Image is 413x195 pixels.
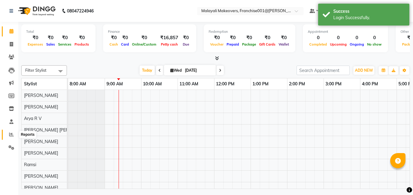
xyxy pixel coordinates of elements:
[353,66,374,75] button: ADD NEW
[130,42,158,46] span: Online/Custom
[24,162,36,167] span: Ramsi
[277,42,290,46] span: Wallet
[181,42,191,46] span: Due
[26,29,91,34] div: Total
[209,34,225,41] div: ₹0
[348,42,366,46] span: Ongoing
[108,34,120,41] div: ₹0
[328,42,348,46] span: Upcoming
[120,34,130,41] div: ₹0
[178,80,200,88] a: 11:00 AM
[169,68,183,73] span: Wed
[24,127,93,133] span: [PERSON_NAME] [PERSON_NAME]
[120,42,130,46] span: Card
[366,34,383,41] div: 0
[67,2,94,19] b: 08047224946
[19,131,36,138] div: Reports
[287,80,307,88] a: 2:00 PM
[251,80,270,88] a: 1:00 PM
[24,139,58,144] span: [PERSON_NAME]
[214,80,236,88] a: 12:00 PM
[25,68,47,73] span: Filter Stylist
[105,80,124,88] a: 9:00 AM
[360,80,380,88] a: 4:00 PM
[26,42,45,46] span: Expenses
[308,34,328,41] div: 0
[73,34,91,41] div: ₹0
[333,15,405,21] div: Login Successfully.
[24,150,58,156] span: [PERSON_NAME]
[108,42,120,46] span: Cash
[24,81,37,87] span: Stylist
[57,42,73,46] span: Services
[297,66,350,75] input: Search Appointment
[258,34,277,41] div: ₹0
[355,68,373,73] span: ADD NEW
[181,34,191,41] div: ₹0
[57,34,73,41] div: ₹0
[140,66,155,75] span: Today
[24,93,58,98] span: [PERSON_NAME]
[241,42,258,46] span: Package
[73,42,91,46] span: Products
[308,29,383,34] div: Appointment
[130,34,158,41] div: ₹0
[277,34,290,41] div: ₹0
[366,42,383,46] span: No show
[24,104,58,110] span: [PERSON_NAME]
[159,42,179,46] span: Petty cash
[225,34,241,41] div: ₹0
[24,116,42,121] span: Arya R V
[225,42,241,46] span: Prepaid
[209,42,225,46] span: Voucher
[108,29,191,34] div: Finance
[26,34,45,41] div: ₹0
[333,8,405,15] div: Success
[183,66,213,75] input: 2025-09-03
[141,80,163,88] a: 10:00 AM
[348,34,366,41] div: 0
[258,42,277,46] span: Gift Cards
[328,34,348,41] div: 0
[24,185,58,190] span: [PERSON_NAME]
[324,80,343,88] a: 3:00 PM
[16,2,57,19] img: logo
[24,173,58,179] span: [PERSON_NAME]
[158,34,181,41] div: ₹16,857
[209,29,290,34] div: Redemption
[308,42,328,46] span: Completed
[241,34,258,41] div: ₹0
[68,80,88,88] a: 8:00 AM
[45,42,57,46] span: Sales
[45,34,57,41] div: ₹0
